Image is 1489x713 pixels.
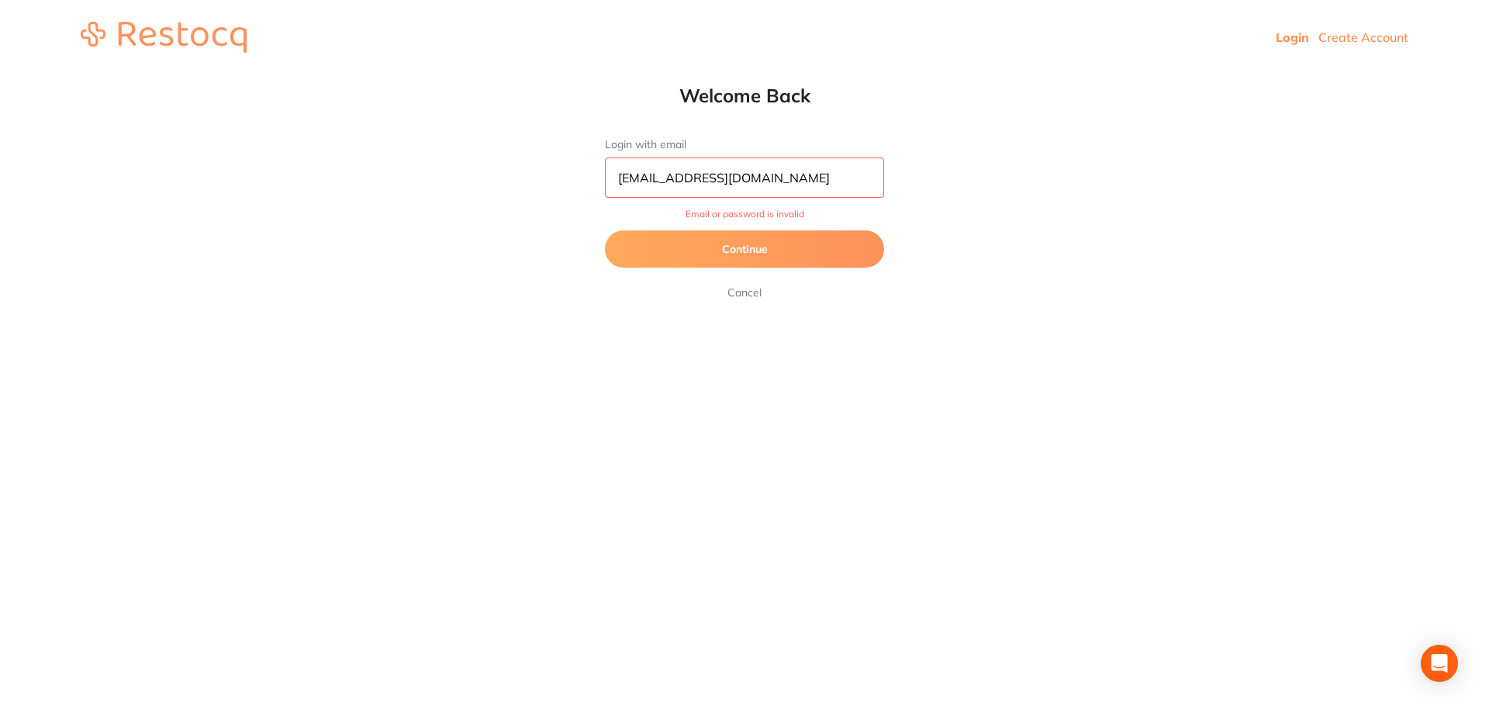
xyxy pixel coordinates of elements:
[724,283,765,302] a: Cancel
[1276,29,1309,45] a: Login
[605,230,884,268] button: Continue
[81,22,247,53] img: restocq_logo.svg
[1421,645,1458,682] div: Open Intercom Messenger
[605,138,884,151] label: Login with email
[605,209,884,220] span: Email or password is invalid
[1318,29,1408,45] a: Create Account
[574,84,915,107] h1: Welcome Back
